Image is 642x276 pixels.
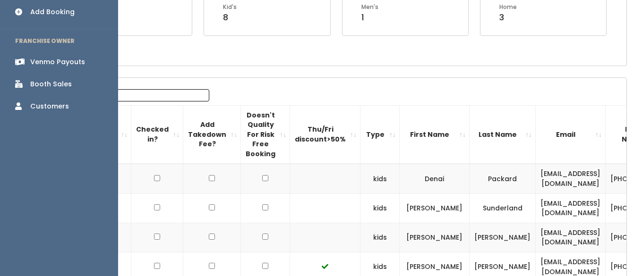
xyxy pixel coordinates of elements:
[30,101,69,111] div: Customers
[536,223,606,252] td: [EMAIL_ADDRESS][DOMAIN_NAME]
[89,89,209,101] input: Search:
[400,164,470,193] td: Denai
[360,164,400,193] td: kids
[30,57,85,67] div: Venmo Payouts
[499,3,517,11] div: Home
[400,223,470,252] td: [PERSON_NAME]
[223,11,237,24] div: 8
[131,105,183,164] th: Checked in?: activate to sort column ascending
[361,11,378,24] div: 1
[361,3,378,11] div: Men's
[223,3,237,11] div: Kid's
[400,193,470,223] td: [PERSON_NAME]
[183,105,241,164] th: Add Takedown Fee?: activate to sort column ascending
[360,223,400,252] td: kids
[400,105,470,164] th: First Name: activate to sort column ascending
[470,193,536,223] td: Sunderland
[360,193,400,223] td: kids
[470,105,536,164] th: Last Name: activate to sort column ascending
[241,105,290,164] th: Doesn't Quality For Risk Free Booking : activate to sort column ascending
[30,7,75,17] div: Add Booking
[536,193,606,223] td: [EMAIL_ADDRESS][DOMAIN_NAME]
[536,164,606,193] td: [EMAIL_ADDRESS][DOMAIN_NAME]
[536,105,606,164] th: Email: activate to sort column ascending
[470,164,536,193] td: Packard
[290,105,360,164] th: Thu/Fri discount&gt;50%: activate to sort column ascending
[54,89,209,101] label: Search:
[360,105,400,164] th: Type: activate to sort column ascending
[499,11,517,24] div: 3
[470,223,536,252] td: [PERSON_NAME]
[30,79,72,89] div: Booth Sales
